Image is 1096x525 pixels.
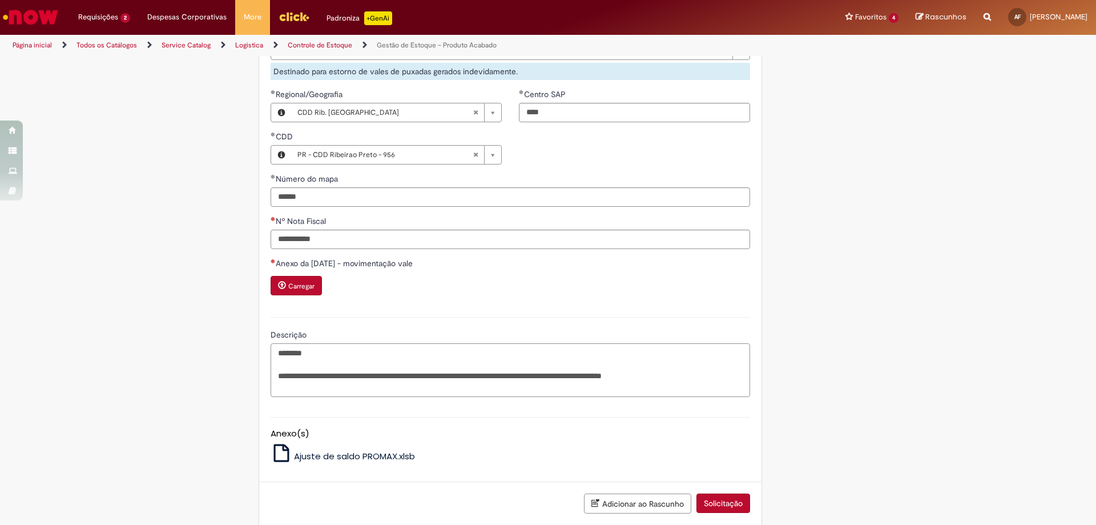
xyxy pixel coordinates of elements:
[271,103,292,122] button: Regional/Geografia, Visualizar este registro CDD Rib. Preto - Novo
[271,259,276,263] span: Necessários
[162,41,211,50] a: Service Catalog
[1014,13,1021,21] span: AF
[76,41,137,50] a: Todos os Catálogos
[271,174,276,179] span: Obrigatório Preenchido
[519,103,750,122] input: Centro SAP
[276,216,328,226] span: Nº Nota Fiscal
[244,11,261,23] span: More
[377,41,497,50] a: Gestão de Estoque – Produto Acabado
[276,131,295,142] span: CDD
[271,63,750,80] div: Destinado para estorno de vales de puxadas gerados indevidamente.
[524,89,568,99] span: Centro SAP
[696,494,750,513] button: Solicitação
[271,187,750,207] input: Número do mapa
[297,103,473,122] span: CDD Rib. [GEOGRAPHIC_DATA]
[271,450,416,462] a: Ajuste de saldo PROMAX.xlsb
[271,230,750,249] input: Nº Nota Fiscal
[925,11,966,22] span: Rascunhos
[292,103,501,122] a: CDD Rib. [GEOGRAPHIC_DATA]Limpar campo Regional/Geografia
[288,282,315,291] small: Carregar
[1,6,60,29] img: ServiceNow
[364,11,392,25] p: +GenAi
[13,41,52,50] a: Página inicial
[271,343,750,397] textarea: Descrição
[271,276,322,295] button: Carregar anexo de Anexo da 02.05.01 - movimentação vale Required
[279,8,309,25] img: click_logo_yellow_360x200.png
[327,11,392,25] div: Padroniza
[584,494,691,514] button: Adicionar ao Rascunho
[1030,12,1087,22] span: [PERSON_NAME]
[271,429,750,439] h5: Anexo(s)
[147,11,227,23] span: Despesas Corporativas
[889,13,898,23] span: 4
[9,35,722,56] ul: Trilhas de página
[271,217,276,221] span: Necessários
[855,11,887,23] span: Favoritos
[271,330,309,340] span: Descrição
[271,90,276,94] span: Obrigatório Preenchido
[276,89,345,99] span: Regional/Geografia
[276,174,340,184] span: Número do mapa
[467,103,484,122] abbr: Limpar campo Regional/Geografia
[292,146,501,164] a: PR - CDD Ribeirao Preto - 956Limpar campo CDD
[235,41,263,50] a: Logistica
[519,90,524,94] span: Obrigatório Preenchido
[294,450,415,462] span: Ajuste de saldo PROMAX.xlsb
[288,41,352,50] a: Controle de Estoque
[467,146,484,164] abbr: Limpar campo CDD
[120,13,130,23] span: 2
[78,11,118,23] span: Requisições
[276,258,415,268] span: Anexo da [DATE] - movimentação vale
[916,12,966,23] a: Rascunhos
[297,146,473,164] span: PR - CDD Ribeirao Preto - 956
[271,146,292,164] button: CDD, Visualizar este registro PR - CDD Ribeirao Preto - 956
[271,132,276,137] span: Obrigatório Preenchido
